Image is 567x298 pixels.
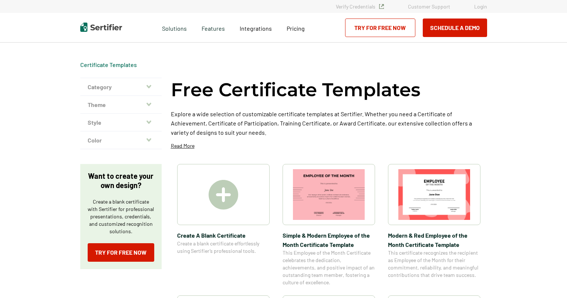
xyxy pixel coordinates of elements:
[345,19,415,37] a: Try for Free Now
[388,231,480,249] span: Modern & Red Employee of the Month Certificate Template
[88,198,154,235] p: Create a blank certificate with Sertifier for professional presentations, credentials, and custom...
[283,249,375,286] span: This Employee of the Month Certificate celebrates the dedication, achievements, and positive impa...
[379,4,384,9] img: Verified
[388,249,480,279] span: This certificate recognizes the recipient as Employee of the Month for their commitment, reliabil...
[88,243,154,262] a: Try for Free Now
[80,114,162,131] button: Style
[287,25,305,32] span: Pricing
[283,164,375,286] a: Simple & Modern Employee of the Month Certificate TemplateSimple & Modern Employee of the Month C...
[202,23,225,32] span: Features
[80,61,137,68] div: Breadcrumb
[80,61,137,68] a: Certificate Templates
[474,3,487,10] a: Login
[177,231,270,240] span: Create A Blank Certificate
[80,23,122,32] img: Sertifier | Digital Credentialing Platform
[209,180,238,210] img: Create A Blank Certificate
[171,78,421,102] h1: Free Certificate Templates
[398,169,470,220] img: Modern & Red Employee of the Month Certificate Template
[88,171,154,190] p: Want to create your own design?
[162,23,187,32] span: Solutions
[171,109,487,137] p: Explore a wide selection of customizable certificate templates at Sertifier. Whether you need a C...
[240,23,272,32] a: Integrations
[293,169,365,220] img: Simple & Modern Employee of the Month Certificate Template
[171,142,195,150] p: Read More
[283,231,375,249] span: Simple & Modern Employee of the Month Certificate Template
[388,164,480,286] a: Modern & Red Employee of the Month Certificate TemplateModern & Red Employee of the Month Certifi...
[408,3,450,10] a: Customer Support
[80,96,162,114] button: Theme
[287,23,305,32] a: Pricing
[80,131,162,149] button: Color
[336,3,384,10] a: Verify Credentials
[80,78,162,96] button: Category
[240,25,272,32] span: Integrations
[177,240,270,255] span: Create a blank certificate effortlessly using Sertifier’s professional tools.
